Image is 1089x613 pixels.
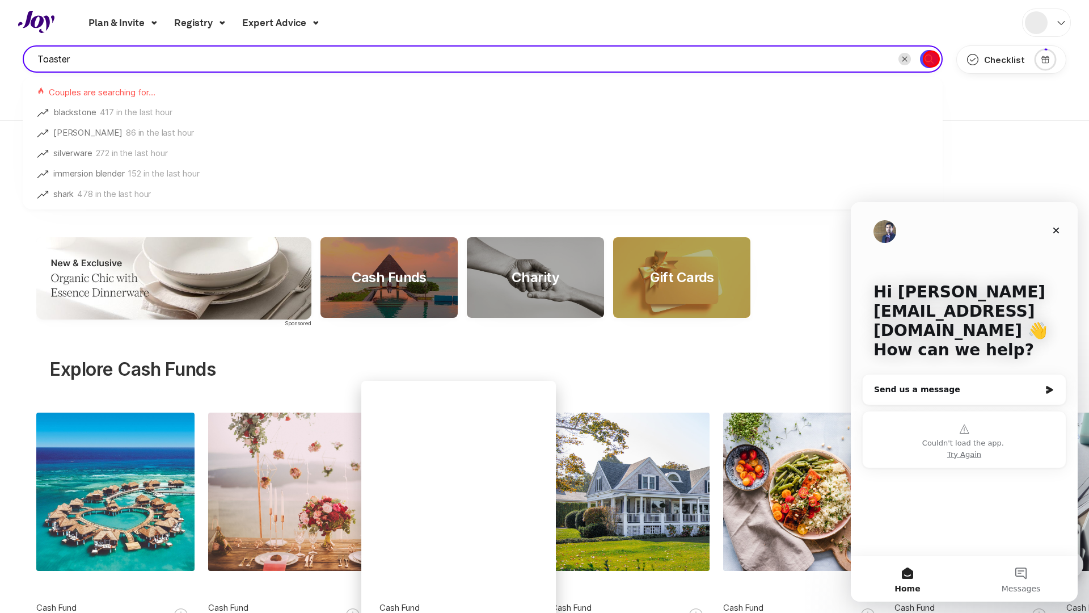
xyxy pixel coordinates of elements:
[467,237,604,318] a: Charity
[920,50,938,68] button: Search for
[53,188,74,201] p: shark
[235,9,326,37] div: Expert Advice
[53,147,92,161] p: silverware
[53,167,124,181] p: immersion blender
[53,127,123,140] p: [PERSON_NAME]
[851,202,1078,602] iframe: Intercom live chat
[498,270,573,286] div: Charity
[53,106,96,120] p: blackstone
[636,270,728,286] div: Gift Cards
[50,359,216,380] div: Explore Cash Funds
[77,188,151,201] p: 478 in the last hour
[957,46,1034,73] button: Checklist
[128,167,199,181] p: 152 in the last hour
[49,86,155,98] p: Couples are searching for…
[338,270,440,286] div: Cash Funds
[613,237,750,318] a: Gift Cards
[898,53,911,65] button: Clear search
[96,147,168,161] p: 272 in the last hour
[167,9,232,37] div: Registry
[36,237,311,320] img: caa7a593-9afc-5282-b6a0-00e04f60ab0b
[82,9,164,37] div: Plan & Invite
[320,237,458,318] a: Cash Funds
[23,45,943,73] input: Search brands, products, or paste a URL
[100,106,172,120] p: 417 in the last hour
[126,127,194,140] p: 86 in the last hour
[36,320,311,328] p: Sponsored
